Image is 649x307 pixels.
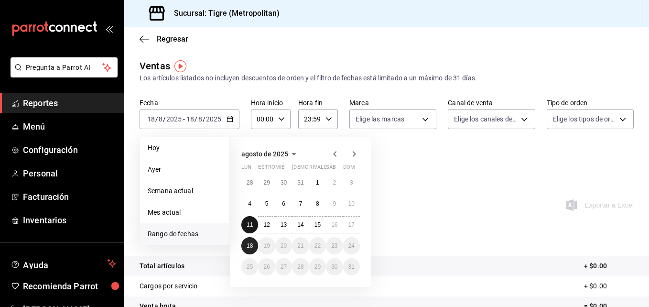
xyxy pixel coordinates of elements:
font: Menú [23,121,45,132]
span: Elige los canales de venta [454,114,517,124]
span: / [203,115,206,123]
button: 13 de agosto de 2025 [275,216,292,233]
abbr: 3 de agosto de 2025 [350,179,353,186]
button: 14 de agosto de 2025 [292,216,309,233]
abbr: 8 de agosto de 2025 [316,200,319,207]
abbr: 28 de julio de 2025 [247,179,253,186]
abbr: 1 de agosto de 2025 [316,179,319,186]
abbr: 24 de agosto de 2025 [348,242,355,249]
abbr: 31 de agosto de 2025 [348,263,355,270]
p: + $0.00 [584,261,634,271]
abbr: 16 de agosto de 2025 [331,221,337,228]
a: Pregunta a Parrot AI [7,69,118,79]
button: 11 de agosto de 2025 [241,216,258,233]
abbr: 12 de agosto de 2025 [263,221,270,228]
abbr: 7 de agosto de 2025 [299,200,303,207]
abbr: jueves [292,164,348,174]
abbr: martes [258,164,288,174]
button: 26 de agosto de 2025 [258,258,275,275]
abbr: 21 de agosto de 2025 [297,242,303,249]
span: Rango de fechas [148,229,222,239]
button: 23 de agosto de 2025 [326,237,343,254]
abbr: 9 de agosto de 2025 [333,200,336,207]
button: Pregunta a Parrot AI [11,57,118,77]
label: Hora fin [298,99,338,106]
abbr: 14 de agosto de 2025 [297,221,303,228]
p: Total artículos [140,261,184,271]
div: Ventas [140,59,170,73]
font: Configuración [23,145,78,155]
abbr: 10 de agosto de 2025 [348,200,355,207]
button: 30 de julio de 2025 [275,174,292,191]
abbr: 27 de agosto de 2025 [281,263,287,270]
abbr: 17 de agosto de 2025 [348,221,355,228]
abbr: viernes [309,164,335,174]
span: Semana actual [148,186,222,196]
button: 5 de agosto de 2025 [258,195,275,212]
abbr: 28 de agosto de 2025 [297,263,303,270]
span: / [163,115,166,123]
label: Canal de venta [448,99,535,106]
button: 7 de agosto de 2025 [292,195,309,212]
button: 31 de julio de 2025 [292,174,309,191]
abbr: 23 de agosto de 2025 [331,242,337,249]
button: 20 de agosto de 2025 [275,237,292,254]
button: 17 de agosto de 2025 [343,216,360,233]
input: -- [158,115,163,123]
font: Facturación [23,192,69,202]
button: 3 de agosto de 2025 [343,174,360,191]
span: Elige las marcas [356,114,404,124]
abbr: 5 de agosto de 2025 [265,200,269,207]
abbr: 30 de agosto de 2025 [331,263,337,270]
abbr: 22 de agosto de 2025 [314,242,321,249]
button: 29 de julio de 2025 [258,174,275,191]
button: 1 de agosto de 2025 [309,174,326,191]
span: Hoy [148,143,222,153]
label: Tipo de orden [547,99,634,106]
abbr: 11 de agosto de 2025 [247,221,253,228]
span: Pregunta a Parrot AI [26,63,103,73]
label: Fecha [140,99,239,106]
button: 30 de agosto de 2025 [326,258,343,275]
p: Cargos por servicio [140,281,198,291]
h3: Sucursal: Tigre (Metropolitan) [166,8,280,19]
span: - [183,115,185,123]
button: 8 de agosto de 2025 [309,195,326,212]
button: 16 de agosto de 2025 [326,216,343,233]
button: 18 de agosto de 2025 [241,237,258,254]
span: Ayer [148,164,222,175]
abbr: 20 de agosto de 2025 [281,242,287,249]
abbr: lunes [241,164,251,174]
input: -- [186,115,195,123]
button: 15 de agosto de 2025 [309,216,326,233]
label: Hora inicio [251,99,291,106]
input: -- [147,115,155,123]
abbr: 26 de agosto de 2025 [263,263,270,270]
label: Marca [349,99,436,106]
button: 22 de agosto de 2025 [309,237,326,254]
abbr: 4 de agosto de 2025 [248,200,251,207]
p: + $0.00 [584,281,634,291]
abbr: 30 de julio de 2025 [281,179,287,186]
abbr: 31 de julio de 2025 [297,179,303,186]
span: Mes actual [148,208,222,218]
button: 29 de agosto de 2025 [309,258,326,275]
button: 31 de agosto de 2025 [343,258,360,275]
span: Ayuda [23,258,104,269]
input: -- [198,115,203,123]
button: 2 de agosto de 2025 [326,174,343,191]
button: agosto de 2025 [241,148,300,160]
button: 6 de agosto de 2025 [275,195,292,212]
button: open_drawer_menu [105,25,113,33]
abbr: 18 de agosto de 2025 [247,242,253,249]
img: Marcador de información sobre herramientas [174,60,186,72]
input: ---- [166,115,182,123]
abbr: 13 de agosto de 2025 [281,221,287,228]
button: 12 de agosto de 2025 [258,216,275,233]
span: Regresar [157,34,188,44]
button: 27 de agosto de 2025 [275,258,292,275]
font: Recomienda Parrot [23,281,98,291]
abbr: 29 de agosto de 2025 [314,263,321,270]
button: 4 de agosto de 2025 [241,195,258,212]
